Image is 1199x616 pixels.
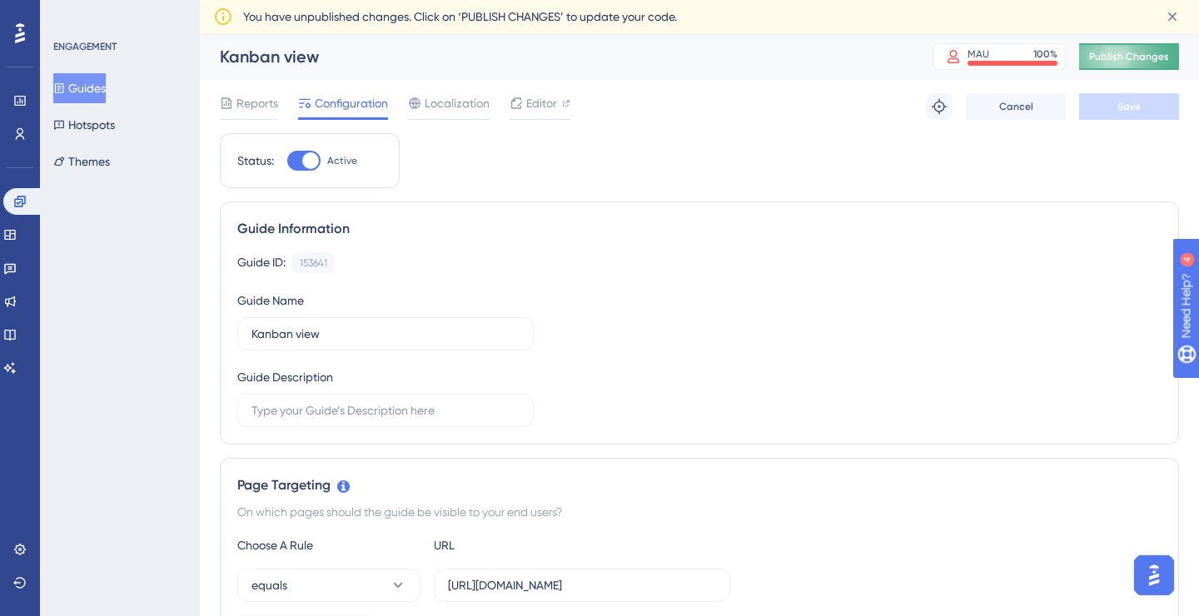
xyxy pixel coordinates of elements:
[237,569,420,602] button: equals
[53,40,117,53] div: ENGAGEMENT
[251,401,520,420] input: Type your Guide’s Description here
[1129,550,1179,600] iframe: UserGuiding AI Assistant Launcher
[237,535,420,555] div: Choose A Rule
[236,93,278,113] span: Reports
[237,291,304,310] div: Guide Name
[39,4,104,24] span: Need Help?
[434,535,617,555] div: URL
[968,47,989,61] div: MAU
[220,45,891,68] div: Kanban view
[116,8,121,22] div: 4
[237,367,333,387] div: Guide Description
[237,219,1162,239] div: Guide Information
[966,93,1066,120] button: Cancel
[53,73,106,103] button: Guides
[237,502,1162,522] div: On which pages should the guide be visible to your end users?
[53,147,110,176] button: Themes
[237,475,1162,495] div: Page Targeting
[1089,50,1169,63] span: Publish Changes
[300,256,327,270] div: 153641
[1117,100,1141,113] span: Save
[315,93,388,113] span: Configuration
[237,252,286,274] div: Guide ID:
[251,575,287,595] span: equals
[425,93,490,113] span: Localization
[243,7,677,27] span: You have unpublished changes. Click on ‘PUBLISH CHANGES’ to update your code.
[251,325,520,343] input: Type your Guide’s Name here
[526,93,557,113] span: Editor
[1033,47,1057,61] div: 100 %
[53,110,115,140] button: Hotspots
[999,100,1033,113] span: Cancel
[237,151,274,171] div: Status:
[448,576,716,594] input: yourwebsite.com/path
[1079,93,1179,120] button: Save
[327,154,357,167] span: Active
[1079,43,1179,70] button: Publish Changes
